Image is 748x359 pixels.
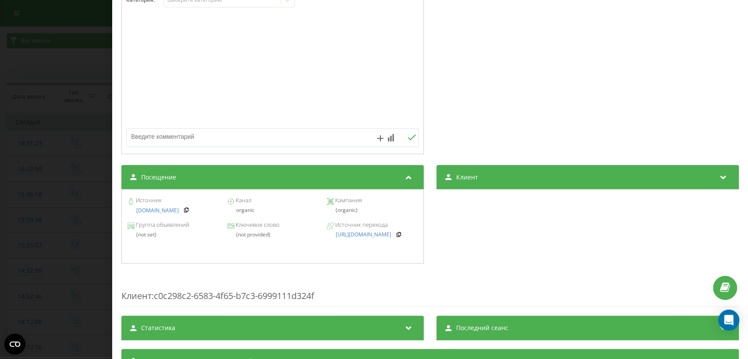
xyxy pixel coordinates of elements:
span: Канал [234,196,252,205]
span: Посещение [141,173,176,182]
a: [DOMAIN_NAME] [136,208,179,214]
span: Ключевое слово [234,221,280,229]
div: (organic) [327,207,418,213]
div: (not provided) [227,232,318,238]
span: Источник перехода [334,221,388,229]
span: Клиент [456,173,478,182]
span: Кампания [334,196,362,205]
span: Источник [135,196,162,205]
span: Клиент [121,290,152,302]
div: (not set) [128,232,218,238]
button: Open CMP widget [4,334,25,355]
div: : c0c298c2-6583-4f65-b7c3-6999111d324f [121,272,739,307]
div: organic [227,207,318,213]
a: [URL][DOMAIN_NAME] [336,232,391,238]
div: Open Intercom Messenger [718,310,739,331]
span: Группа объявлений [135,221,189,229]
span: Последний сеанс [456,324,508,332]
span: Статистика [141,324,175,332]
